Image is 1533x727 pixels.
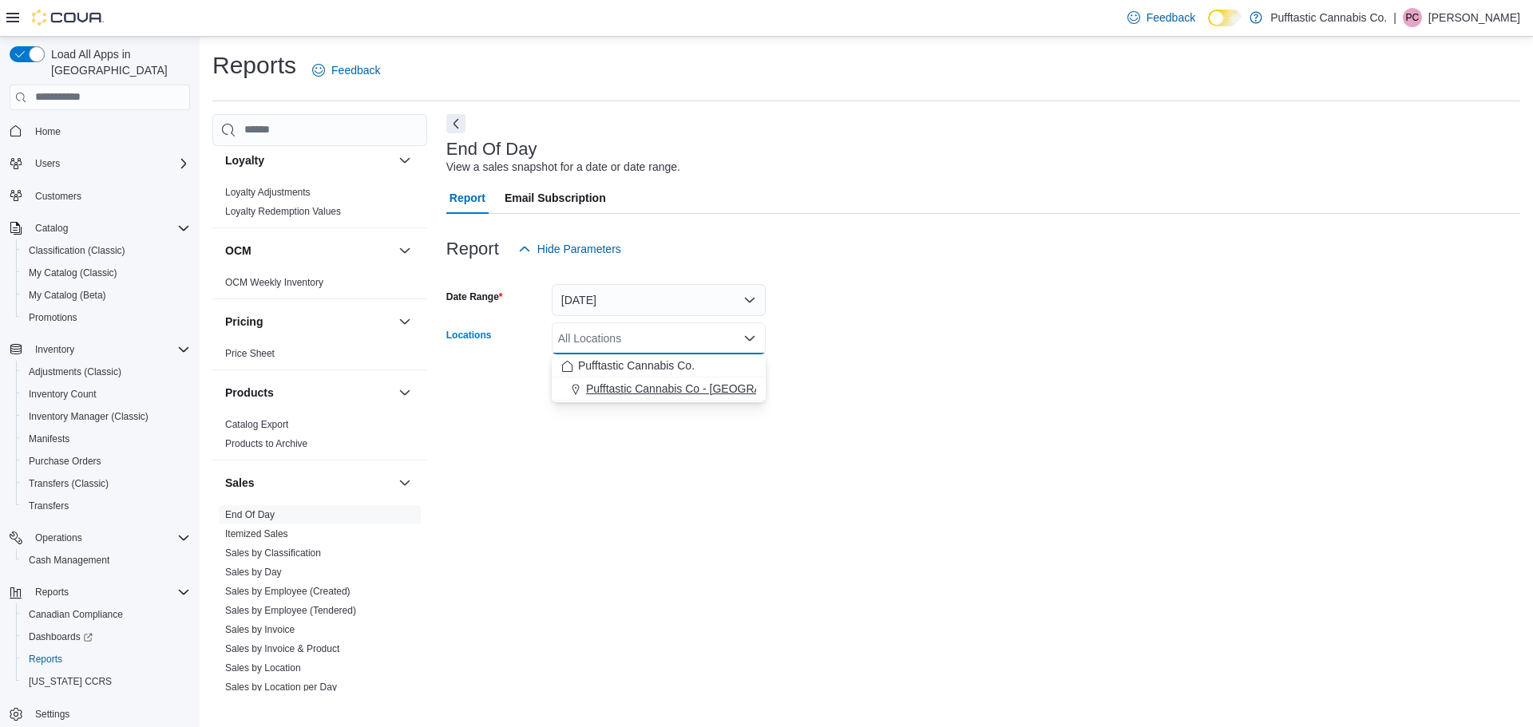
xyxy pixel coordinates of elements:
button: Inventory Manager (Classic) [16,405,196,428]
span: Loyalty Adjustments [225,186,311,199]
span: My Catalog (Beta) [29,289,106,302]
a: Inventory Manager (Classic) [22,407,155,426]
a: My Catalog (Beta) [22,286,113,305]
a: Reports [22,650,69,669]
h3: End Of Day [446,140,537,159]
span: Settings [35,708,69,721]
a: Loyalty Adjustments [225,187,311,198]
span: Manifests [22,429,190,448]
p: Pufftastic Cannabis Co. [1270,8,1387,27]
button: Pufftastic Cannabis Co - [GEOGRAPHIC_DATA] [552,377,766,401]
span: Sales by Location per Day [225,681,337,693]
span: Reports [22,650,190,669]
span: Hide Parameters [537,241,621,257]
a: OCM Weekly Inventory [225,277,323,288]
span: Classification (Classic) [29,244,125,257]
button: Close list of options [743,332,756,345]
button: OCM [395,241,414,260]
button: Users [29,154,66,173]
span: Report [450,182,485,214]
span: Transfers [29,500,69,512]
button: Reports [3,581,196,603]
span: Sales by Employee (Tendered) [225,604,356,617]
button: Loyalty [395,151,414,170]
a: Transfers [22,496,75,516]
span: Dashboards [29,630,93,643]
span: Feedback [331,62,380,78]
a: Feedback [1121,2,1202,34]
span: Manifests [29,433,69,445]
span: Operations [35,531,82,544]
a: Cash Management [22,551,116,570]
button: Promotions [16,306,196,329]
span: Purchase Orders [22,452,190,471]
span: Canadian Compliance [22,605,190,624]
h3: Sales [225,475,255,491]
a: Dashboards [22,627,99,646]
span: Settings [29,704,190,724]
button: Users [3,152,196,175]
button: Canadian Compliance [16,603,196,626]
a: Sales by Day [225,567,282,578]
span: PC [1406,8,1420,27]
h3: Pricing [225,314,263,330]
button: Pricing [225,314,392,330]
span: Users [35,157,60,170]
a: Dashboards [16,626,196,648]
a: Sales by Employee (Created) [225,586,351,597]
span: Sales by Day [225,566,282,579]
a: Sales by Classification [225,547,321,559]
a: Itemized Sales [225,528,288,539]
span: Feedback [1147,10,1195,26]
span: Price Sheet [225,347,275,360]
a: Products to Archive [225,438,307,449]
span: Dark Mode [1208,26,1209,27]
span: Products to Archive [225,437,307,450]
button: Sales [395,473,414,492]
button: Operations [29,528,89,547]
button: Home [3,120,196,143]
p: | [1393,8,1396,27]
span: Adjustments (Classic) [29,365,121,378]
span: Users [29,154,190,173]
a: Sales by Location per Day [225,682,337,693]
span: Home [35,125,61,138]
h3: Loyalty [225,152,264,168]
h3: Products [225,385,274,401]
button: Pufftastic Cannabis Co. [552,354,766,377]
span: [US_STATE] CCRS [29,675,112,688]
h1: Reports [212,49,296,81]
span: Reports [29,653,62,666]
button: Next [446,114,465,133]
a: My Catalog (Classic) [22,263,124,283]
button: Hide Parameters [512,233,628,265]
p: [PERSON_NAME] [1428,8,1520,27]
span: Inventory [35,343,74,356]
div: Preeya Chauhan [1403,8,1422,27]
span: Inventory Manager (Classic) [22,407,190,426]
a: Customers [29,187,88,206]
span: Load All Apps in [GEOGRAPHIC_DATA] [45,46,190,78]
span: Classification (Classic) [22,241,190,260]
a: Promotions [22,308,84,327]
img: Cova [32,10,104,26]
button: Inventory Count [16,383,196,405]
span: Cash Management [29,554,109,567]
a: Home [29,122,67,141]
span: OCM Weekly Inventory [225,276,323,289]
span: Reports [35,586,69,599]
button: [US_STATE] CCRS [16,670,196,693]
button: Adjustments (Classic) [16,361,196,383]
button: Cash Management [16,549,196,571]
span: My Catalog (Classic) [29,267,117,279]
h3: Report [446,239,499,259]
span: Pufftastic Cannabis Co. [578,358,695,373]
span: My Catalog (Beta) [22,286,190,305]
span: Promotions [22,308,190,327]
span: Dashboards [22,627,190,646]
a: Transfers (Classic) [22,474,115,493]
div: OCM [212,273,427,298]
a: Inventory Count [22,385,103,404]
button: [DATE] [552,284,766,316]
